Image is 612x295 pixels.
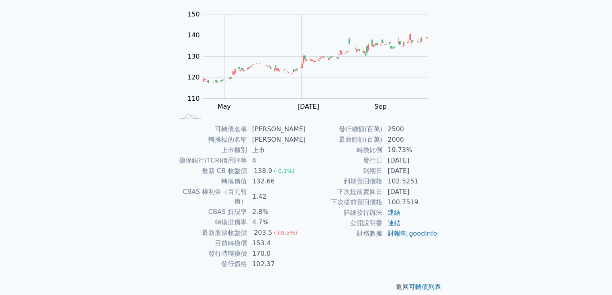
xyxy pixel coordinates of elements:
[383,197,438,208] td: 100.7519
[388,209,400,216] a: 連結
[252,228,274,238] div: 203.5
[184,10,441,110] g: Chart
[218,103,231,110] tspan: May
[306,176,383,187] td: 到期賣回價格
[174,228,247,238] td: 最新股票收盤價
[174,166,247,176] td: 最新 CB 收盤價
[174,187,247,207] td: CBAS 權利金（百元報價）
[383,145,438,155] td: 19.73%
[247,176,306,187] td: 132.66
[247,124,306,134] td: [PERSON_NAME]
[306,134,383,145] td: 最新餘額(百萬)
[306,208,383,218] td: 詳細發行辦法
[388,219,400,227] a: 連結
[383,134,438,145] td: 2006
[247,145,306,155] td: 上市
[409,283,441,291] a: 可轉債列表
[306,228,383,239] td: 財務數據
[188,53,200,60] tspan: 130
[306,197,383,208] td: 下次提前賣回價格
[174,238,247,248] td: 目前轉換價
[383,166,438,176] td: [DATE]
[247,155,306,166] td: 4
[174,207,247,217] td: CBAS 折現率
[306,145,383,155] td: 轉換比例
[247,248,306,259] td: 170.0
[274,168,295,174] span: (-0.1%)
[247,259,306,269] td: 102.37
[247,217,306,228] td: 4.7%
[174,217,247,228] td: 轉換溢價率
[383,228,438,239] td: ,
[165,282,447,292] p: 返回
[174,248,247,259] td: 發行時轉換價
[383,187,438,197] td: [DATE]
[188,95,200,102] tspan: 110
[306,155,383,166] td: 發行日
[252,166,274,176] div: 138.9
[247,187,306,207] td: 1.42
[174,124,247,134] td: 可轉債名稱
[388,230,407,237] a: 財報狗
[174,145,247,155] td: 上市櫃別
[306,166,383,176] td: 到期日
[274,230,297,236] span: (+0.5%)
[306,124,383,134] td: 發行總額(百萬)
[383,124,438,134] td: 2500
[188,73,200,81] tspan: 120
[383,155,438,166] td: [DATE]
[298,103,319,110] tspan: [DATE]
[247,134,306,145] td: [PERSON_NAME]
[247,207,306,217] td: 2.8%
[375,103,387,110] tspan: Sep
[188,10,200,18] tspan: 150
[306,218,383,228] td: 公開說明書
[174,155,247,166] td: 擔保銀行/TCRI信用評等
[409,230,437,237] a: goodinfo
[306,187,383,197] td: 下次提前賣回日
[383,176,438,187] td: 102.5251
[247,238,306,248] td: 153.4
[174,259,247,269] td: 發行價格
[174,176,247,187] td: 轉換價值
[174,134,247,145] td: 轉換標的名稱
[188,31,200,39] tspan: 140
